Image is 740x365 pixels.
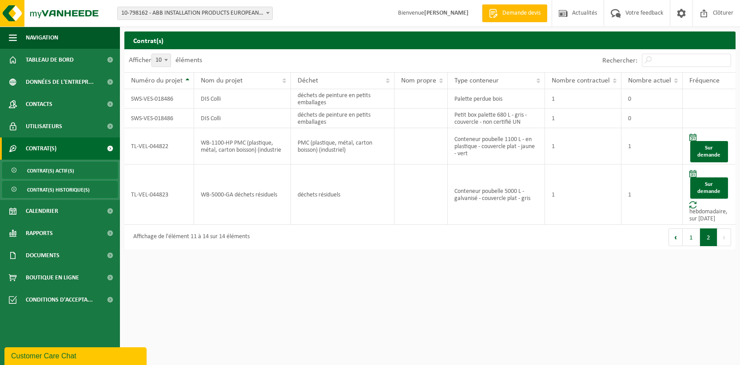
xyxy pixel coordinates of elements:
[690,177,728,199] a: Sur demande
[124,109,194,128] td: SWS-VES-018486
[26,71,94,93] span: Données de l'entrepr...
[124,128,194,165] td: TL-VEL-044822
[131,77,183,84] span: Numéro du projet
[448,128,545,165] td: Conteneur poubelle 1100 L - en plastique - couvercle plat - jaune - vert
[628,77,671,84] span: Nombre actuel
[545,109,621,128] td: 1
[291,89,394,109] td: déchets de peinture en petits emballages
[124,89,194,109] td: SWS-VES-018486
[424,10,469,16] strong: [PERSON_NAME]
[26,244,60,267] span: Documents
[26,137,56,160] span: Contrat(s)
[717,228,731,246] button: Next
[689,77,720,84] span: Fréquence
[2,181,118,198] a: Contrat(s) historique(s)
[117,7,273,20] span: 10-798162 - ABB INSTALLATION PRODUCTS EUROPEAN CENTRE SA - HOUDENG-GOEGNIES
[194,109,291,128] td: DIS Colli
[2,162,118,179] a: Contrat(s) actif(s)
[602,57,637,64] label: Rechercher:
[27,181,90,198] span: Contrat(s) historique(s)
[448,165,545,225] td: Conteneur poubelle 5000 L - galvanisé - couvercle plat - gris
[26,200,58,222] span: Calendrier
[683,165,736,225] td: hebdomadaire, sur [DATE]
[700,228,717,246] button: 2
[482,4,547,22] a: Demande devis
[668,228,683,246] button: Previous
[298,77,318,84] span: Déchet
[500,9,543,18] span: Demande devis
[194,165,291,225] td: WB-5000-GA déchets résiduels
[201,77,243,84] span: Nom du projet
[26,289,93,311] span: Conditions d'accepta...
[129,57,202,64] label: Afficher éléments
[545,165,621,225] td: 1
[552,77,610,84] span: Nombre contractuel
[124,165,194,225] td: TL-VEL-044823
[194,128,291,165] td: WB-1100-HP PMC (plastique, métal, carton boisson) (industrie
[621,165,683,225] td: 1
[194,89,291,109] td: DIS Colli
[291,109,394,128] td: déchets de peinture en petits emballages
[545,128,621,165] td: 1
[151,54,171,67] span: 10
[26,267,79,289] span: Boutique en ligne
[26,27,58,49] span: Navigation
[683,228,700,246] button: 1
[129,229,250,245] div: Affichage de l'élément 11 à 14 sur 14 éléments
[124,31,736,49] h2: Contrat(s)
[454,77,499,84] span: Type conteneur
[545,89,621,109] td: 1
[401,77,436,84] span: Nom propre
[291,128,394,165] td: PMC (plastique, métal, carton boisson) (industriel)
[118,7,272,20] span: 10-798162 - ABB INSTALLATION PRODUCTS EUROPEAN CENTRE SA - HOUDENG-GOEGNIES
[448,89,545,109] td: Palette perdue bois
[26,115,62,137] span: Utilisateurs
[26,93,52,115] span: Contacts
[621,89,683,109] td: 0
[448,109,545,128] td: Petit box palette 680 L - gris - couvercle - non certifié UN
[690,141,728,162] a: Sur demande
[26,222,53,244] span: Rapports
[26,49,74,71] span: Tableau de bord
[27,162,74,179] span: Contrat(s) actif(s)
[4,345,148,365] iframe: chat widget
[291,165,394,225] td: déchets résiduels
[621,128,683,165] td: 1
[152,54,171,67] span: 10
[621,109,683,128] td: 0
